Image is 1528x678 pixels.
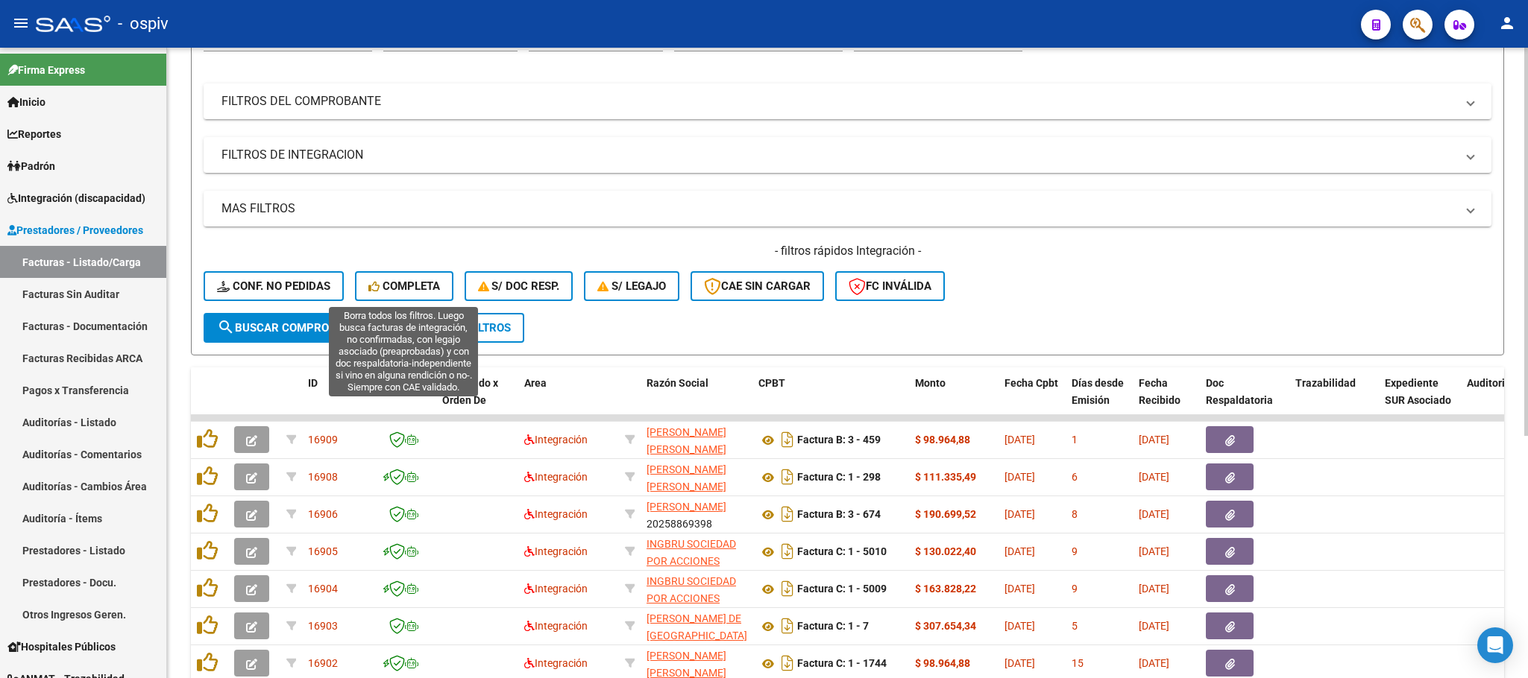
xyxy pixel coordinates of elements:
button: CAE SIN CARGAR [691,271,824,301]
span: 16908 [308,471,338,483]
span: Facturado x Orden De [442,377,498,406]
mat-expansion-panel-header: FILTROS DEL COMPROBANTE [204,83,1491,119]
button: Completa [355,271,453,301]
span: Prestadores / Proveedores [7,222,143,238]
datatable-header-cell: Facturado x Orden De [436,367,518,433]
span: INGBRU SOCIEDAD POR ACCIONES SIMPLIFICADA [647,575,736,621]
span: Borrar Filtros [403,321,511,335]
span: CPBT [758,377,785,389]
div: Open Intercom Messenger [1477,627,1513,663]
span: Razón Social [647,377,708,389]
span: [PERSON_NAME] [647,501,726,513]
datatable-header-cell: Fecha Cpbt [999,367,1066,433]
button: S/ Doc Resp. [465,271,573,301]
mat-icon: person [1498,14,1516,32]
div: 27382108340 [647,461,746,492]
span: [DATE] [1139,508,1169,520]
datatable-header-cell: Expediente SUR Asociado [1379,367,1461,433]
strong: Factura C: 1 - 298 [797,472,881,484]
div: 30717236854 [647,536,746,567]
span: 8 [1072,508,1078,520]
i: Descargar documento [778,614,797,638]
i: Descargar documento [778,428,797,452]
span: Conf. no pedidas [217,279,330,293]
span: Fecha Recibido [1139,377,1180,406]
span: Expediente SUR Asociado [1385,377,1451,406]
datatable-header-cell: Días desde Emisión [1066,367,1133,433]
mat-panel-title: MAS FILTROS [221,200,1456,217]
span: Monto [915,377,946,389]
span: Padrón [7,158,55,174]
strong: Factura B: 3 - 459 [797,434,881,446]
span: [DATE] [1004,657,1035,669]
strong: Factura C: 1 - 7 [797,621,869,633]
span: S/ Doc Resp. [478,279,560,293]
div: 27352594496 [647,424,746,455]
span: [DATE] [1004,471,1035,483]
span: CAE SIN CARGAR [704,279,811,293]
strong: $ 111.335,49 [915,471,976,483]
span: [DATE] [1139,620,1169,632]
h4: - filtros rápidos Integración - [204,243,1491,259]
i: Descargar documento [778,502,797,526]
span: [DATE] [1139,471,1169,483]
mat-expansion-panel-header: MAS FILTROS [204,191,1491,226]
span: Integración [524,545,588,557]
span: [DATE] [1139,545,1169,557]
span: [DATE] [1004,434,1035,446]
datatable-header-cell: CAE [377,367,436,433]
span: 5 [1072,620,1078,632]
span: [PERSON_NAME] [PERSON_NAME] [647,463,726,492]
strong: $ 130.022,40 [915,545,976,557]
button: Buscar Comprobante [204,313,378,343]
button: Conf. no pedidas [204,271,344,301]
span: Días desde Emisión [1072,377,1124,406]
mat-icon: menu [12,14,30,32]
span: Inicio [7,94,45,110]
strong: Factura C: 1 - 5010 [797,546,887,558]
span: 16903 [308,620,338,632]
strong: $ 98.964,88 [915,657,970,669]
strong: $ 307.654,34 [915,620,976,632]
span: INGBRU SOCIEDAD POR ACCIONES SIMPLIFICADA [647,538,736,584]
span: Integración (discapacidad) [7,190,145,206]
span: 16906 [308,508,338,520]
span: Integración [524,620,588,632]
span: 16909 [308,434,338,446]
span: 6 [1072,471,1078,483]
span: Integración [524,434,588,446]
mat-panel-title: FILTROS DE INTEGRACION [221,147,1456,163]
span: 9 [1072,583,1078,595]
span: Hospitales Públicos [7,639,116,655]
i: Descargar documento [778,539,797,563]
span: [DATE] [1004,508,1035,520]
div: 20258869398 [647,498,746,530]
span: 1 [1072,434,1078,446]
datatable-header-cell: Monto [909,367,999,433]
strong: $ 163.828,22 [915,583,976,595]
mat-panel-title: FILTROS DEL COMPROBANTE [221,93,1456,110]
strong: $ 190.699,52 [915,508,976,520]
datatable-header-cell: ID [302,367,377,433]
span: Fecha Cpbt [1004,377,1058,389]
strong: Factura B: 3 - 674 [797,509,881,521]
mat-icon: delete [403,318,421,336]
datatable-header-cell: Area [518,367,619,433]
span: [DATE] [1139,657,1169,669]
datatable-header-cell: Razón Social [641,367,752,433]
span: Trazabilidad [1295,377,1356,389]
datatable-header-cell: Trazabilidad [1289,367,1379,433]
div: 30717236854 [647,573,746,604]
strong: Factura C: 1 - 1744 [797,658,887,670]
span: [PERSON_NAME] DE [GEOGRAPHIC_DATA] [647,612,747,641]
button: S/ legajo [584,271,679,301]
span: Integración [524,657,588,669]
span: Buscar Comprobante [217,321,365,335]
span: Auditoria [1467,377,1511,389]
span: 16905 [308,545,338,557]
span: CAE [383,377,402,389]
datatable-header-cell: Doc Respaldatoria [1200,367,1289,433]
span: [PERSON_NAME] [PERSON_NAME] [647,426,726,455]
span: Integración [524,508,588,520]
span: Reportes [7,126,61,142]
